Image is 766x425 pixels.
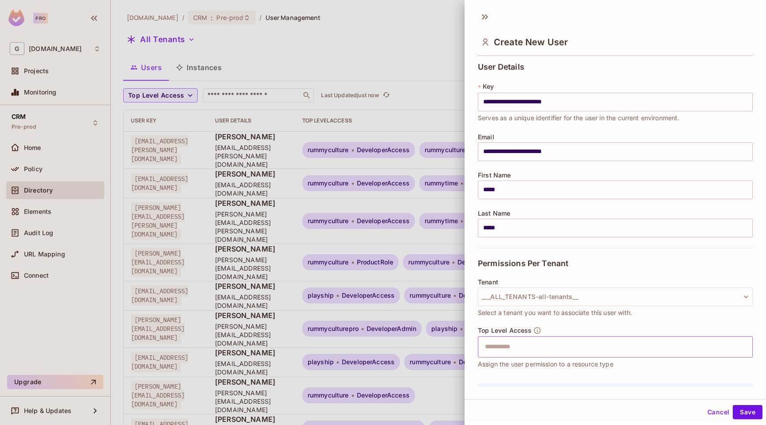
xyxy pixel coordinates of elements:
span: Tenant [478,279,498,286]
span: Key [483,83,494,90]
button: Cancel [704,405,733,419]
span: Permissions Per Tenant [478,259,568,268]
button: Open [748,346,750,347]
span: Assign the user permission to a resource type [478,359,614,369]
span: Top Level Access [478,327,532,334]
span: Last Name [478,210,510,217]
button: Save [733,405,762,419]
span: Select a tenant you want to associate this user with. [478,308,632,318]
span: Serves as a unique identifier for the user in the current environment. [478,113,680,123]
span: First Name [478,172,511,179]
span: Email [478,134,494,141]
button: ___ALL_TENANTS-all-tenants__ [478,287,753,306]
span: User Details [478,63,524,71]
span: Create New User [494,37,568,47]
